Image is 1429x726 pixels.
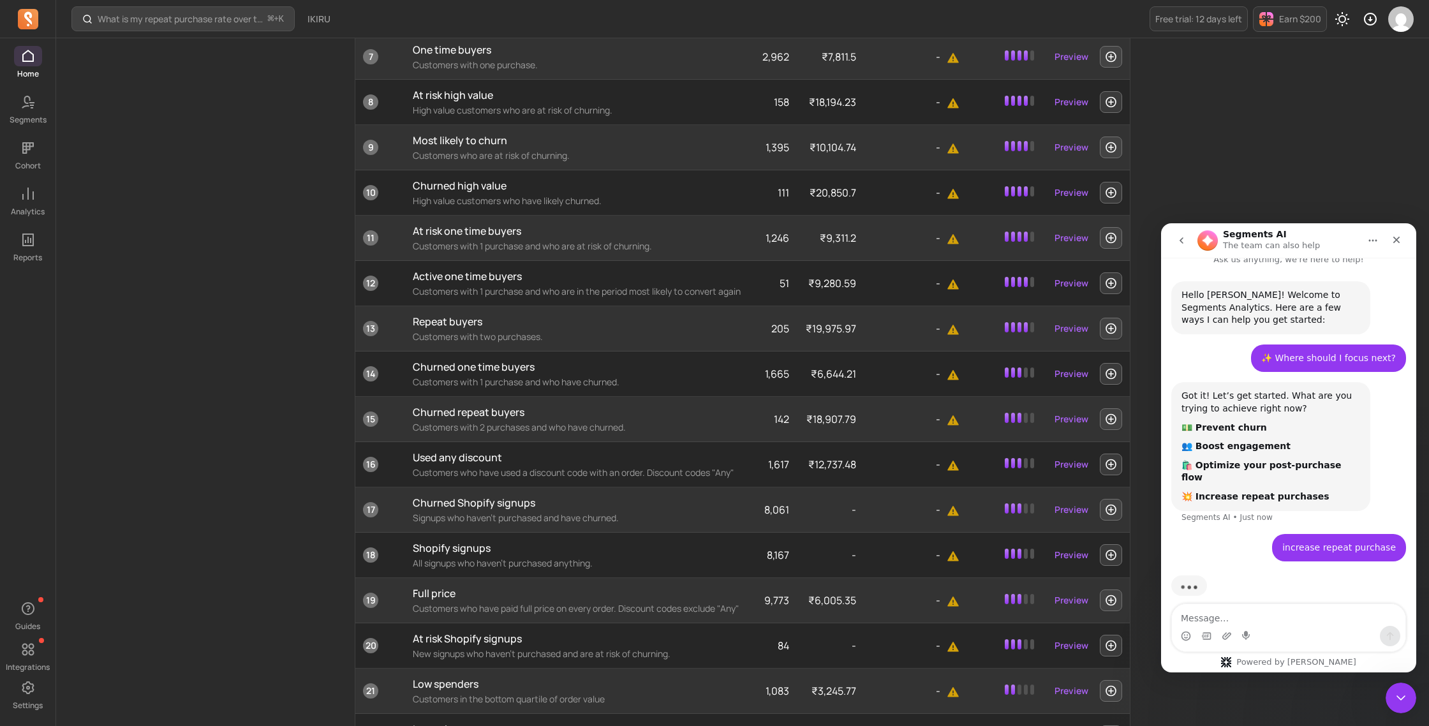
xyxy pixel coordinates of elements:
[413,285,744,298] p: Customers with 1 purchase and who are in the period most likely to convert again
[1049,272,1093,295] a: Preview
[413,676,744,692] p: Low spenders
[767,548,789,562] span: 8,167
[765,367,789,381] span: 1,665
[413,404,744,420] p: Churned repeat buyers
[1329,6,1355,32] button: Toggle dark mode
[413,178,744,193] p: Churned high value
[363,502,378,517] span: 17
[810,140,856,154] span: ₹10,104.74
[363,321,378,336] span: 13
[413,149,744,162] p: Customers who are at risk of churning.
[1049,226,1093,249] a: Preview
[778,186,789,200] span: 111
[413,512,744,524] p: Signups who haven't purchased and have churned.
[363,366,378,382] span: 14
[852,639,856,653] span: -
[413,195,744,207] p: High value customers who have likely churned.
[771,322,789,336] span: 205
[1049,45,1093,68] a: Preview
[762,50,789,64] span: 2,962
[780,276,789,290] span: 51
[268,12,284,26] span: +
[363,230,378,246] span: 11
[413,450,744,465] p: Used any discount
[768,457,789,471] span: 1,617
[766,231,789,245] span: 1,246
[871,547,959,563] p: -
[13,253,42,263] p: Reports
[413,330,744,343] p: Customers with two purchases.
[15,161,41,171] p: Cohort
[808,593,856,607] span: ₹6,005.35
[6,662,50,672] p: Integrations
[17,69,39,79] p: Home
[871,185,959,200] p: -
[871,230,959,246] p: -
[808,457,856,471] span: ₹12,737.48
[413,223,744,239] p: At risk one time buyers
[871,140,959,155] p: -
[300,8,338,31] button: IKIRU
[413,693,744,706] p: Customers in the bottom quartile of order value
[413,557,744,570] p: All signups who haven't purchased anything.
[1049,544,1093,567] a: Preview
[14,596,42,634] button: Guides
[413,466,744,479] p: Customers who have used a discount code with an order. Discount codes "Any"
[1279,13,1321,26] p: Earn $200
[413,602,744,615] p: Customers who have paid full price on every order. Discount codes exclude "Any"
[808,276,856,290] span: ₹9,280.59
[811,367,856,381] span: ₹6,644.21
[413,42,744,57] p: One time buyers
[363,457,378,472] span: 16
[764,593,789,607] span: 9,773
[871,49,959,64] p: -
[871,321,959,336] p: -
[413,133,744,148] p: Most likely to churn
[413,359,744,374] p: Churned one time buyers
[413,59,744,71] p: Customers with one purchase.
[774,412,789,426] span: 142
[871,683,959,699] p: -
[15,621,40,632] p: Guides
[413,421,744,434] p: Customers with 2 purchases and who have churned.
[1049,408,1093,431] a: Preview
[1049,634,1093,657] a: Preview
[1049,589,1093,612] a: Preview
[1049,362,1093,385] a: Preview
[279,14,284,24] kbd: K
[806,322,856,336] span: ₹19,975.97
[764,503,789,517] span: 8,061
[363,140,378,155] span: 9
[413,376,744,389] p: Customers with 1 purchase and who have churned.
[822,50,856,64] span: ₹7,811.5
[1253,6,1327,32] button: Earn $200
[413,586,744,601] p: Full price
[852,548,856,562] span: -
[871,593,959,608] p: -
[413,495,744,510] p: Churned Shopify signups
[1161,223,1416,672] iframe: Intercom live chat
[809,95,856,109] span: ₹18,194.23
[413,87,744,103] p: At risk high value
[363,683,378,699] span: 21
[1155,13,1242,26] p: Free trial: 12 days left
